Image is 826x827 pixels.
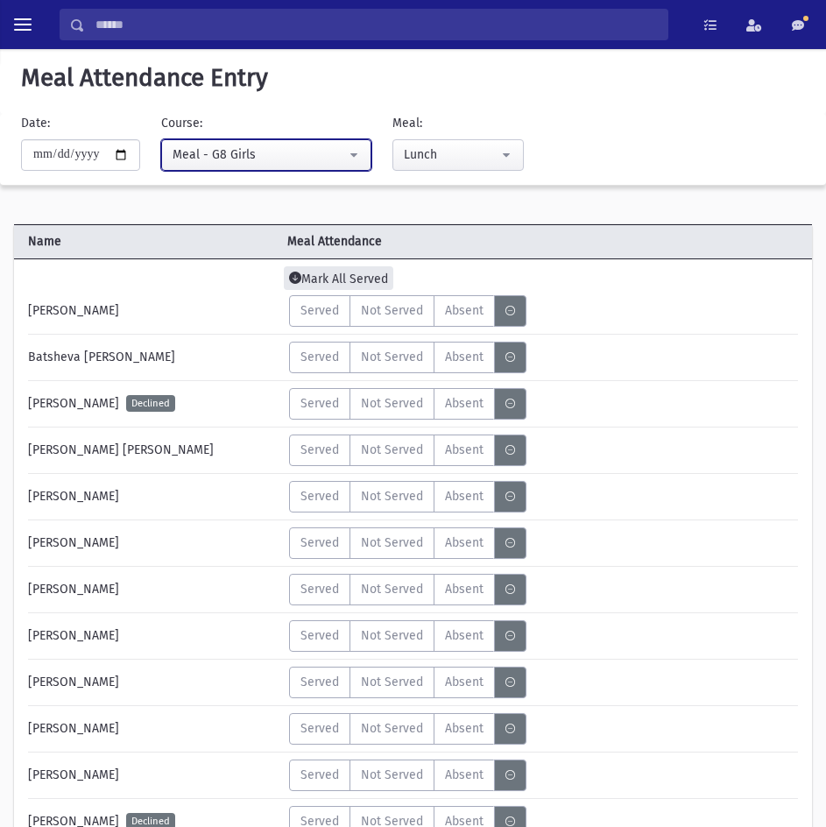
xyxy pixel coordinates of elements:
div: MeaStatus [289,481,526,512]
span: Not Served [361,580,423,598]
label: Date: [21,114,50,132]
span: Served [300,673,339,691]
div: Meal - G8 Girls [173,145,346,164]
span: Mark All Served [284,266,393,290]
h5: Meal Attendance Entry [14,63,812,93]
span: Served [300,580,339,598]
label: Meal: [392,114,422,132]
span: Absent [445,394,484,413]
div: MeaStatus [289,435,526,466]
span: Absent [445,487,484,505]
span: Not Served [361,719,423,738]
div: MeaStatus [289,388,526,420]
button: toggle menu [7,9,39,40]
span: Served [300,301,339,320]
div: MeaStatus [289,342,526,373]
span: [PERSON_NAME] [28,673,119,691]
span: Not Served [361,348,423,366]
span: Not Served [361,441,423,459]
span: Not Served [361,394,423,413]
div: MeaStatus [289,620,526,652]
span: Served [300,441,339,459]
span: [PERSON_NAME] [28,534,119,552]
span: Absent [445,626,484,645]
span: Absent [445,673,484,691]
span: [PERSON_NAME] [28,626,119,645]
span: Served [300,487,339,505]
span: Name [14,232,280,251]
span: Not Served [361,301,423,320]
div: MeaStatus [289,760,526,791]
span: Served [300,348,339,366]
span: Absent [445,719,484,738]
input: Search [85,9,667,40]
span: Absent [445,441,484,459]
span: Batsheva [PERSON_NAME] [28,348,175,366]
span: Absent [445,580,484,598]
div: Lunch [404,145,498,164]
div: MeaStatus [289,295,526,327]
span: Declined [126,395,175,412]
button: Meal - G8 Girls [161,139,371,171]
label: Course: [161,114,202,132]
span: Absent [445,348,484,366]
span: [PERSON_NAME] [28,301,119,320]
span: Served [300,534,339,552]
span: Served [300,719,339,738]
span: Served [300,394,339,413]
span: Absent [445,301,484,320]
span: [PERSON_NAME] [28,580,119,598]
span: [PERSON_NAME] [28,719,119,738]
span: Not Served [361,487,423,505]
span: Not Served [361,534,423,552]
div: MeaStatus [289,667,526,698]
span: Served [300,626,339,645]
span: [PERSON_NAME] [28,766,119,784]
span: [PERSON_NAME] [PERSON_NAME] [28,441,214,459]
button: Lunch [392,139,524,171]
div: MeaStatus [289,527,526,559]
span: Meal Attendance [280,232,745,251]
span: [PERSON_NAME] [28,394,119,413]
span: Not Served [361,673,423,691]
div: MeaStatus [289,574,526,605]
span: Not Served [361,626,423,645]
span: [PERSON_NAME] [28,487,119,505]
div: MeaStatus [289,713,526,745]
span: Absent [445,534,484,552]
